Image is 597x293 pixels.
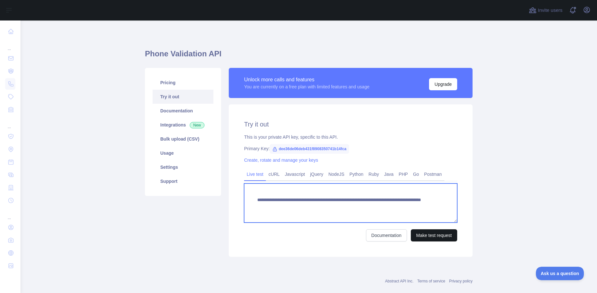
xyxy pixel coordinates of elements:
div: You are currently on a free plan with limited features and usage [244,84,370,90]
span: dee36de06deb431f8908350741b14fca [270,144,349,154]
a: Usage [153,146,213,160]
a: Privacy policy [449,279,473,283]
div: This is your private API key, specific to this API. [244,134,457,140]
a: Settings [153,160,213,174]
a: Documentation [366,229,407,241]
iframe: Toggle Customer Support [536,267,584,280]
a: Support [153,174,213,188]
a: Postman [422,169,444,179]
button: Make test request [411,229,457,241]
h2: Try it out [244,120,457,129]
a: Terms of service [417,279,445,283]
a: PHP [396,169,410,179]
span: Invite users [538,7,562,14]
a: NodeJS [326,169,347,179]
a: Go [410,169,422,179]
h1: Phone Validation API [145,49,473,64]
a: jQuery [307,169,326,179]
a: Javascript [282,169,307,179]
a: Create, rotate and manage your keys [244,158,318,163]
a: Python [347,169,366,179]
button: Upgrade [429,78,457,90]
div: Primary Key: [244,145,457,152]
div: Unlock more calls and features [244,76,370,84]
a: Pricing [153,76,213,90]
a: Try it out [153,90,213,104]
a: Java [382,169,396,179]
a: Integrations New [153,118,213,132]
a: Bulk upload (CSV) [153,132,213,146]
a: Documentation [153,104,213,118]
button: Invite users [528,5,564,15]
a: Ruby [366,169,382,179]
div: ... [5,38,15,51]
a: Live test [244,169,266,179]
span: New [190,122,204,128]
a: cURL [266,169,282,179]
a: Abstract API Inc. [385,279,414,283]
div: ... [5,208,15,220]
div: ... [5,117,15,129]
